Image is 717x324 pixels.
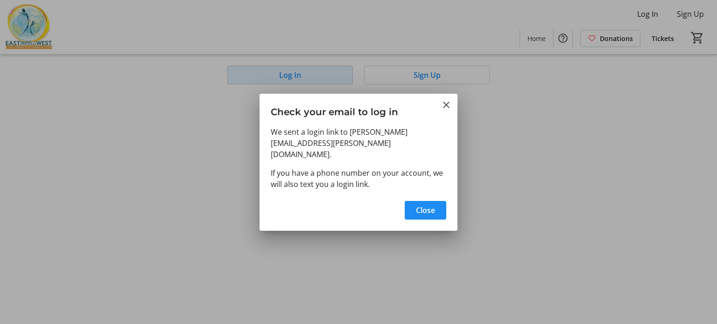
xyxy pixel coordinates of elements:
[441,99,452,110] button: Close
[271,126,446,160] p: We sent a login link to [PERSON_NAME][EMAIL_ADDRESS][PERSON_NAME][DOMAIN_NAME].
[260,94,457,126] h3: Check your email to log in
[271,167,446,190] p: If you have a phone number on your account, we will also text you a login link.
[416,205,435,216] span: Close
[405,201,446,220] button: Close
